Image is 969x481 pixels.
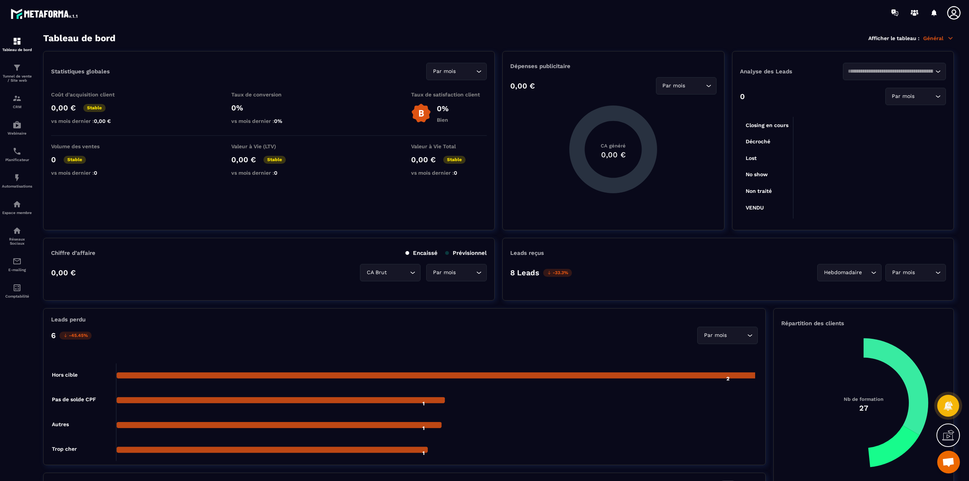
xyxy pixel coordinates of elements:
[2,211,32,215] p: Espace membre
[868,35,919,41] p: Afficher le tableau :
[885,264,946,281] div: Search for option
[457,268,474,277] input: Search for option
[443,156,466,164] p: Stable
[51,118,127,124] p: vs mois dernier :
[2,57,32,88] a: formationformationTunnel de vente / Site web
[437,104,449,113] p: 0%
[510,250,544,256] p: Leads reçus
[12,283,22,292] img: accountant
[51,316,86,323] p: Leads perdu
[2,184,32,188] p: Automatisations
[231,103,307,112] p: 0%
[411,170,487,176] p: vs mois dernier :
[94,118,111,124] span: 0,00 €
[411,92,487,98] p: Taux de satisfaction client
[52,396,96,402] tspan: Pas de solde CPF
[2,294,32,298] p: Comptabilité
[746,188,772,194] tspan: Non traité
[64,156,86,164] p: Stable
[51,103,76,112] p: 0,00 €
[11,7,79,20] img: logo
[2,168,32,194] a: automationsautomationsAutomatisations
[843,63,946,80] div: Search for option
[2,220,32,251] a: social-networksocial-networkRéseaux Sociaux
[43,33,115,43] h3: Tableau de bord
[51,268,76,277] p: 0,00 €
[457,67,474,76] input: Search for option
[51,68,110,75] p: Statistiques globales
[12,147,22,156] img: scheduler
[59,332,92,340] p: -45.45%
[365,268,388,277] span: CA Brut
[890,92,916,101] span: Par mois
[231,170,307,176] p: vs mois dernier :
[510,81,535,90] p: 0,00 €
[2,268,32,272] p: E-mailing
[543,269,572,277] p: -33.3%
[697,327,758,344] div: Search for option
[51,155,56,164] p: 0
[12,173,22,182] img: automations
[937,451,960,473] a: Mở cuộc trò chuyện
[781,320,946,327] p: Répartition des clients
[848,67,933,76] input: Search for option
[52,372,78,378] tspan: Hors cible
[746,138,770,144] tspan: Décroché
[661,82,687,90] span: Par mois
[411,143,487,149] p: Valeur à Vie Total
[2,141,32,168] a: schedulerschedulerPlanificateur
[411,103,431,123] img: b-badge-o.b3b20ee6.svg
[52,421,69,427] tspan: Autres
[431,268,457,277] span: Par mois
[2,194,32,220] a: automationsautomationsEspace membre
[746,171,768,177] tspan: No show
[274,118,282,124] span: 0%
[51,331,56,340] p: 6
[916,268,933,277] input: Search for option
[746,122,788,129] tspan: Closing en cours
[437,117,449,123] p: Bien
[2,251,32,278] a: emailemailE-mailing
[274,170,277,176] span: 0
[687,82,704,90] input: Search for option
[510,63,716,70] p: Dépenses publicitaire
[388,268,408,277] input: Search for option
[12,120,22,129] img: automations
[817,264,882,281] div: Search for option
[231,155,256,164] p: 0,00 €
[2,131,32,135] p: Webinaire
[656,77,717,95] div: Search for option
[2,237,32,245] p: Réseaux Sociaux
[740,68,843,75] p: Analyse des Leads
[52,446,77,452] tspan: Trop cher
[2,278,32,304] a: accountantaccountantComptabilité
[12,37,22,46] img: formation
[510,268,539,277] p: 8 Leads
[360,264,421,281] div: Search for option
[863,268,869,277] input: Search for option
[405,250,438,256] p: Encaissé
[426,264,487,281] div: Search for option
[885,88,946,105] div: Search for option
[728,331,745,340] input: Search for option
[746,155,757,161] tspan: Lost
[231,118,307,124] p: vs mois dernier :
[746,205,764,211] tspan: VENDU
[51,170,127,176] p: vs mois dernier :
[231,143,307,149] p: Valeur à Vie (LTV)
[94,170,97,176] span: 0
[426,63,487,80] div: Search for option
[83,104,106,112] p: Stable
[890,268,916,277] span: Par mois
[12,226,22,235] img: social-network
[51,250,95,256] p: Chiffre d’affaire
[263,156,286,164] p: Stable
[740,92,745,101] p: 0
[51,143,127,149] p: Volume des ventes
[2,88,32,115] a: formationformationCRM
[916,92,933,101] input: Search for option
[445,250,487,256] p: Prévisionnel
[12,94,22,103] img: formation
[2,31,32,57] a: formationformationTableau de bord
[2,158,32,162] p: Planificateur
